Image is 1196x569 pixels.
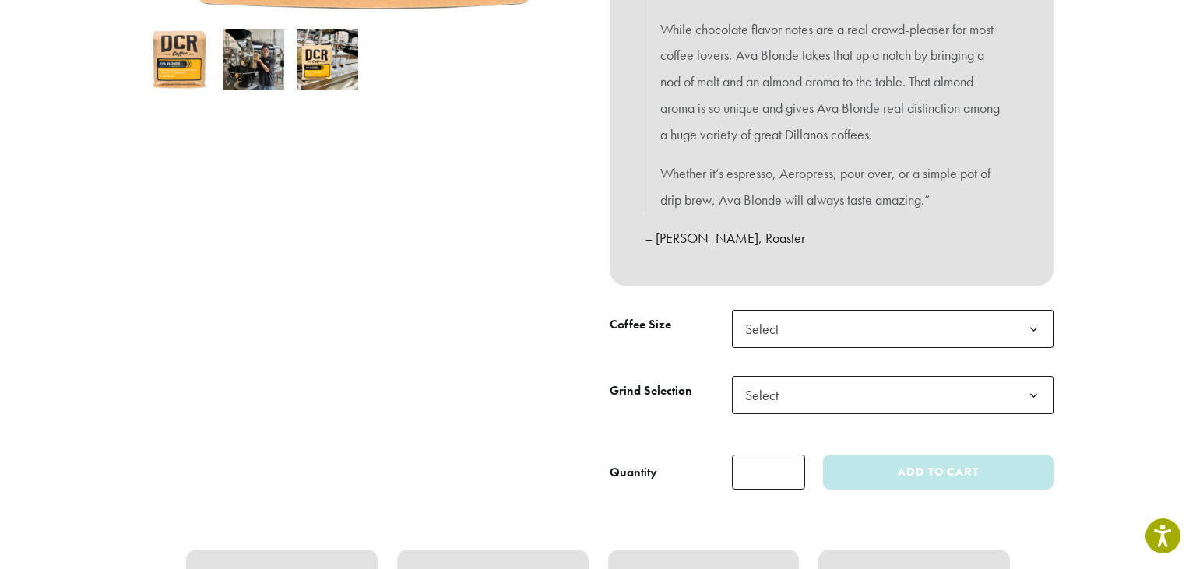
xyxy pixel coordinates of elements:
[732,455,805,490] input: Product quantity
[610,380,732,402] label: Grind Selection
[645,225,1018,251] p: – [PERSON_NAME], Roaster
[610,314,732,336] label: Coffee Size
[732,376,1054,414] span: Select
[739,380,794,410] span: Select
[660,16,1003,148] p: While chocolate flavor notes are a real crowd-pleaser for most coffee lovers, Ava Blonde takes th...
[610,463,657,482] div: Quantity
[149,29,210,90] img: Ava Blonde
[223,29,284,90] img: Ava Blonde - Image 2
[823,455,1054,490] button: Add to cart
[660,160,1003,213] p: Whether it’s espresso, Aeropress, pour over, or a simple pot of drip brew, Ava Blonde will always...
[297,29,358,90] img: Ava Blonde - Image 3
[732,310,1054,348] span: Select
[739,314,794,344] span: Select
